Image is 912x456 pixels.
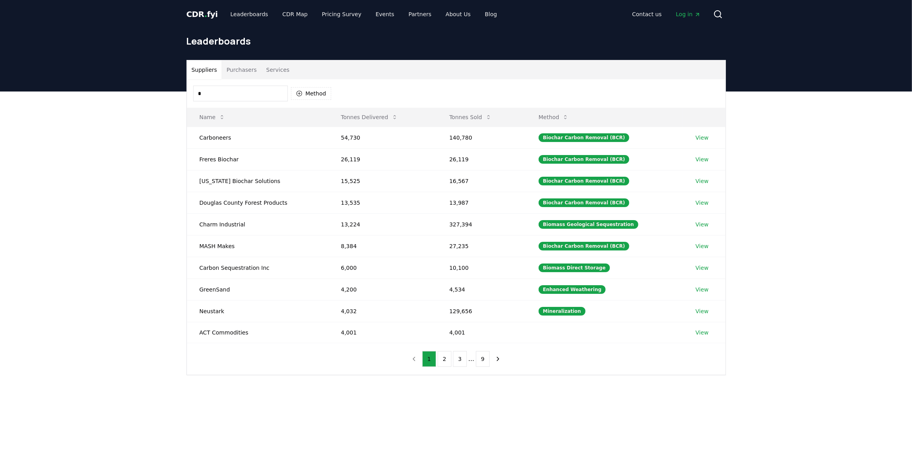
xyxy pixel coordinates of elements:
[670,7,707,21] a: Log in
[539,264,610,272] div: Biomass Direct Storage
[187,9,218,19] span: CDR fyi
[437,235,526,257] td: 27,235
[439,7,477,21] a: About Us
[696,307,709,315] a: View
[187,60,222,79] button: Suppliers
[696,286,709,293] a: View
[539,133,629,142] div: Biochar Carbon Removal (BCR)
[315,7,367,21] a: Pricing Survey
[437,278,526,300] td: 4,534
[696,199,709,207] a: View
[696,329,709,336] a: View
[539,155,629,164] div: Biochar Carbon Removal (BCR)
[479,7,504,21] a: Blog
[187,257,328,278] td: Carbon Sequestration Inc
[437,192,526,213] td: 13,987
[187,170,328,192] td: [US_STATE] Biochar Solutions
[539,220,638,229] div: Biomass Geological Sequestration
[328,127,437,148] td: 54,730
[187,300,328,322] td: Neustark
[187,278,328,300] td: GreenSand
[328,148,437,170] td: 26,119
[491,351,505,367] button: next page
[696,155,709,163] a: View
[437,300,526,322] td: 129,656
[626,7,668,21] a: Contact us
[291,87,332,100] button: Method
[539,307,586,316] div: Mineralization
[187,213,328,235] td: Charm Industrial
[438,351,451,367] button: 2
[187,235,328,257] td: MASH Makes
[437,257,526,278] td: 10,100
[328,257,437,278] td: 6,000
[187,127,328,148] td: Carboneers
[187,322,328,343] td: ACT Commodities
[187,35,726,47] h1: Leaderboards
[335,109,404,125] button: Tonnes Delivered
[476,351,490,367] button: 9
[696,134,709,142] a: View
[696,242,709,250] a: View
[224,7,503,21] nav: Main
[328,213,437,235] td: 13,224
[539,285,606,294] div: Enhanced Weathering
[437,148,526,170] td: 26,119
[453,351,467,367] button: 3
[193,109,231,125] button: Name
[626,7,707,21] nav: Main
[696,264,709,272] a: View
[204,9,207,19] span: .
[437,322,526,343] td: 4,001
[539,242,629,250] div: Biochar Carbon Removal (BCR)
[696,221,709,228] a: View
[328,235,437,257] td: 8,384
[328,322,437,343] td: 4,001
[187,9,218,20] a: CDR.fyi
[539,177,629,185] div: Biochar Carbon Removal (BCR)
[437,127,526,148] td: 140,780
[369,7,401,21] a: Events
[261,60,294,79] button: Services
[402,7,438,21] a: Partners
[187,192,328,213] td: Douglas County Forest Products
[187,148,328,170] td: Freres Biochar
[328,300,437,322] td: 4,032
[328,278,437,300] td: 4,200
[328,170,437,192] td: 15,525
[539,198,629,207] div: Biochar Carbon Removal (BCR)
[676,10,700,18] span: Log in
[532,109,575,125] button: Method
[437,170,526,192] td: 16,567
[276,7,314,21] a: CDR Map
[696,177,709,185] a: View
[437,213,526,235] td: 327,394
[222,60,261,79] button: Purchasers
[224,7,274,21] a: Leaderboards
[468,354,474,364] li: ...
[443,109,498,125] button: Tonnes Sold
[328,192,437,213] td: 13,535
[422,351,436,367] button: 1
